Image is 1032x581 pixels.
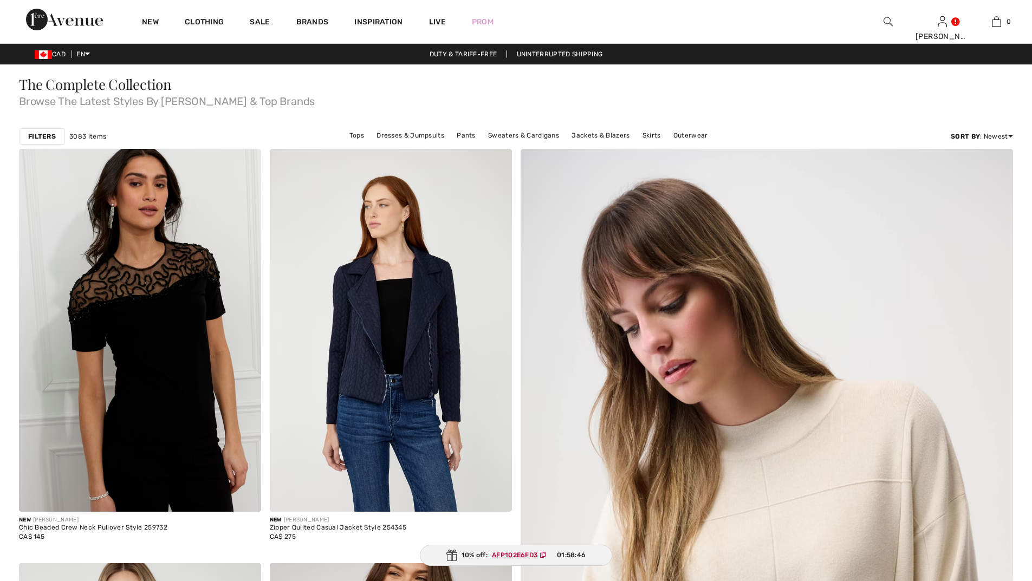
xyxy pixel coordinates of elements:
span: The Complete Collection [19,75,172,94]
a: Sign In [938,16,947,27]
div: Chic Beaded Crew Neck Pullover Style 259732 [19,524,167,532]
span: New [19,517,31,523]
a: Tops [344,128,369,142]
a: Prom [472,16,494,28]
img: Zipper Quilted Casual Jacket Style 254345. Navy [270,149,512,512]
a: Sweaters & Cardigans [483,128,564,142]
a: Outerwear [668,128,713,142]
span: 0 [1007,17,1011,27]
span: 3083 items [69,132,106,141]
div: : Newest [951,132,1013,141]
span: CA$ 275 [270,533,296,540]
div: [PERSON_NAME] [916,31,969,42]
iframe: Opens a widget where you can chat to one of our agents [963,500,1021,527]
a: New [142,17,159,29]
span: CA$ 145 [19,533,44,540]
span: Inspiration [354,17,403,29]
strong: Filters [28,132,56,141]
img: Canadian Dollar [35,50,52,59]
img: Chic Beaded Crew Neck Pullover Style 259732. Black [19,149,261,512]
div: [PERSON_NAME] [270,516,406,524]
img: Gift.svg [446,550,457,561]
span: New [270,517,282,523]
a: Live [429,16,446,28]
span: CAD [35,50,70,58]
img: search the website [884,15,893,28]
span: Browse The Latest Styles By [PERSON_NAME] & Top Brands [19,92,1013,107]
a: Dresses & Jumpsuits [371,128,450,142]
a: Skirts [637,128,666,142]
a: 0 [970,15,1023,28]
a: Pants [451,128,481,142]
div: 10% off: [420,545,613,566]
a: Clothing [185,17,224,29]
a: Brands [296,17,329,29]
a: Sale [250,17,270,29]
div: Zipper Quilted Casual Jacket Style 254345 [270,524,406,532]
a: Jackets & Blazers [566,128,635,142]
span: EN [76,50,90,58]
ins: AFP102E6FD3 [492,551,538,559]
div: [PERSON_NAME] [19,516,167,524]
img: My Bag [992,15,1001,28]
img: My Info [938,15,947,28]
strong: Sort By [951,133,980,140]
img: 1ère Avenue [26,9,103,30]
span: 01:58:46 [557,550,586,560]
